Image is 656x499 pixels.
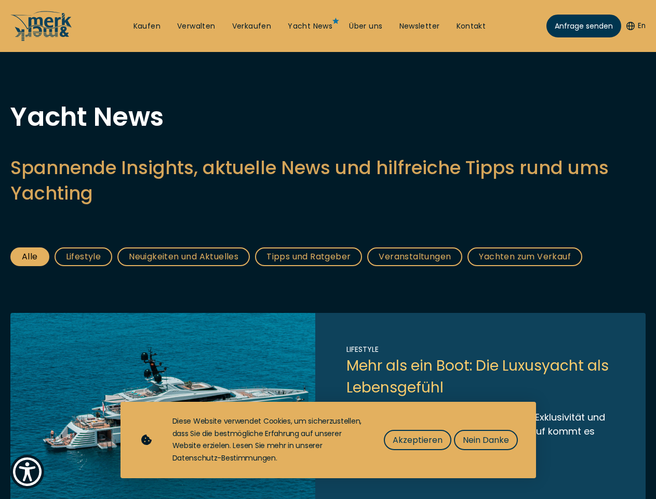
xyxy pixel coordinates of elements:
a: Alle [10,247,49,266]
a: Newsletter [399,21,440,32]
a: Verkaufen [232,21,272,32]
button: Nein Danke [454,430,518,450]
span: Nein Danke [463,434,509,447]
a: Veranstaltungen [367,247,462,266]
button: En [626,21,646,31]
a: Verwalten [177,21,216,32]
a: Tipps und Ratgeber [255,247,362,266]
h1: Yacht News [10,104,646,130]
a: Kaufen [133,21,160,32]
a: Yachten zum Verkauf [467,247,582,266]
a: Über uns [349,21,382,32]
a: Neuigkeiten und Aktuelles [117,247,250,266]
a: Kontakt [457,21,486,32]
a: Datenschutz-Bestimmungen [172,453,276,463]
a: Anfrage senden [546,15,621,37]
a: Yacht News [288,21,332,32]
span: Akzeptieren [393,434,443,447]
span: Anfrage senden [555,21,613,32]
button: Akzeptieren [384,430,451,450]
button: Show Accessibility Preferences [10,455,44,489]
a: Lifestyle [55,247,113,266]
h2: Spannende Insights, aktuelle News und hilfreiche Tipps rund ums Yachting [10,155,646,206]
div: Diese Website verwendet Cookies, um sicherzustellen, dass Sie die bestmögliche Erfahrung auf unse... [172,415,363,465]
